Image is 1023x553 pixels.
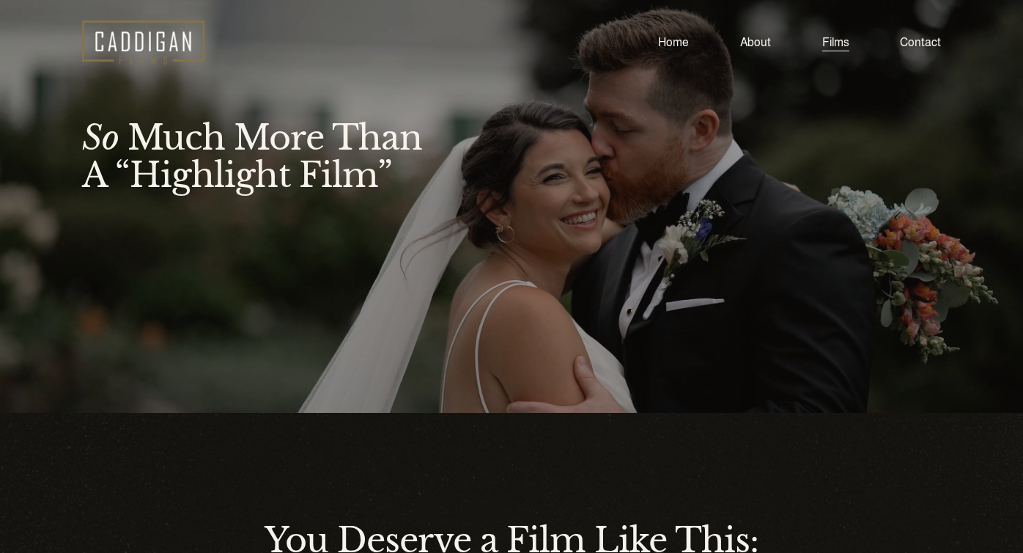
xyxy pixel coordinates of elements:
h2: Much More Than A “Highlight Film” [82,119,440,194]
a: Contact [900,32,941,52]
em: So [82,117,119,158]
a: About [740,32,771,52]
a: Films [822,32,849,52]
img: Caddigan Films [82,21,204,65]
a: Home [658,32,689,52]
